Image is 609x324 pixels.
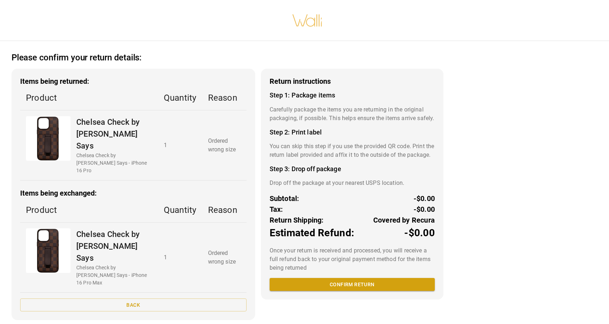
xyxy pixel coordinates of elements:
[270,77,435,86] h3: Return instructions
[76,264,152,287] p: Chelsea Check by [PERSON_NAME] Says - iPhone 16 Pro Max
[26,204,152,216] p: Product
[208,91,241,104] p: Reason
[414,204,435,215] p: -$0.00
[270,179,435,187] p: Drop off the package at your nearest USPS location.
[270,225,354,241] p: Estimated Refund:
[164,141,197,150] p: 1
[208,204,241,216] p: Reason
[270,246,435,272] p: Once your return is received and processed, you will receive a full refund back to your original ...
[270,128,435,136] h4: Step 2: Print label
[270,278,435,291] button: Confirm return
[414,193,435,204] p: -$0.00
[270,193,299,204] p: Subtotal:
[164,204,197,216] p: Quantity
[12,53,141,63] h2: Please confirm your return details:
[20,298,247,312] button: Back
[164,253,197,262] p: 1
[270,165,435,173] h4: Step 3: Drop off package
[208,249,241,266] p: Ordered wrong size
[76,116,152,152] p: Chelsea Check by [PERSON_NAME] Says
[208,137,241,154] p: Ordered wrong size
[270,204,283,215] p: Tax:
[270,215,324,225] p: Return Shipping:
[20,77,247,86] h3: Items being returned:
[270,105,435,123] p: Carefully package the items you are returning in the original packaging, if possible. This helps ...
[76,228,152,264] p: Chelsea Check by [PERSON_NAME] Says
[26,91,152,104] p: Product
[404,225,435,241] p: -$0.00
[292,5,323,36] img: walli-inc.myshopify.com
[270,91,435,99] h4: Step 1: Package items
[373,215,435,225] p: Covered by Recura
[270,142,435,159] p: You can skip this step if you use the provided QR code. Print the return label provided and affix...
[164,91,197,104] p: Quantity
[76,152,152,174] p: Chelsea Check by [PERSON_NAME] Says - iPhone 16 Pro
[20,189,247,197] h3: Items being exchanged:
